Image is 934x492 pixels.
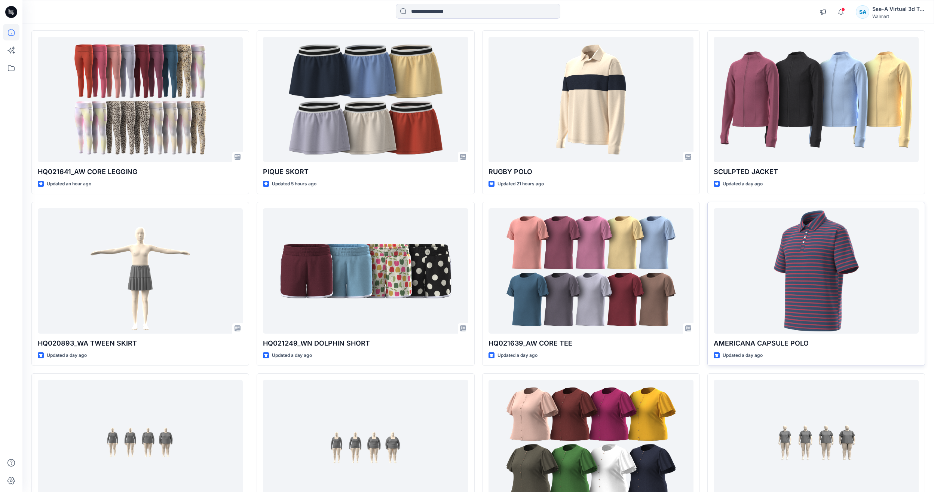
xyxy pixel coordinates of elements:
a: AMERICANA CAPSULE POLO [714,208,919,334]
p: HQ020893_WA TWEEN SKIRT [38,338,243,349]
p: Updated 21 hours ago [497,180,544,188]
a: SCULPTED JACKET [714,37,919,162]
a: HQ021249_WN DOLPHIN SHORT [263,208,468,334]
p: Updated 5 hours ago [272,180,316,188]
a: HQ021639_AW CORE TEE [489,208,693,334]
div: Sae-A Virtual 3d Team [872,4,925,13]
div: SA [856,5,869,19]
a: HQ021641_AW CORE LEGGING [38,37,243,162]
div: Walmart [872,13,925,19]
p: PIQUE SKORT [263,167,468,177]
p: HQ021641_AW CORE LEGGING [38,167,243,177]
p: Updated a day ago [47,352,87,359]
p: Updated a day ago [723,180,763,188]
p: AMERICANA CAPSULE POLO [714,338,919,349]
p: Updated a day ago [497,352,538,359]
p: Updated an hour ago [47,180,91,188]
p: Updated a day ago [272,352,312,359]
p: HQ021639_AW CORE TEE [489,338,693,349]
p: RUGBY POLO [489,167,693,177]
a: PIQUE SKORT [263,37,468,162]
p: HQ021249_WN DOLPHIN SHORT [263,338,468,349]
a: RUGBY POLO [489,37,693,162]
p: SCULPTED JACKET [714,167,919,177]
p: Updated a day ago [723,352,763,359]
a: HQ020893_WA TWEEN SKIRT [38,208,243,334]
